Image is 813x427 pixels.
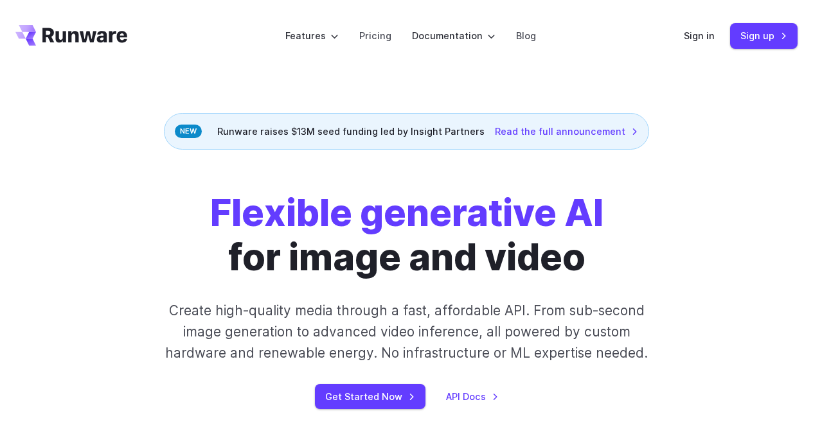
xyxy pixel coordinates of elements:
[684,28,715,43] a: Sign in
[495,124,638,139] a: Read the full announcement
[359,28,391,43] a: Pricing
[516,28,536,43] a: Blog
[730,23,798,48] a: Sign up
[285,28,339,43] label: Features
[446,389,499,404] a: API Docs
[210,191,603,279] h1: for image and video
[164,113,649,150] div: Runware raises $13M seed funding led by Insight Partners
[156,300,657,364] p: Create high-quality media through a fast, affordable API. From sub-second image generation to adv...
[210,190,603,235] strong: Flexible generative AI
[412,28,496,43] label: Documentation
[315,384,425,409] a: Get Started Now
[15,25,127,46] a: Go to /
